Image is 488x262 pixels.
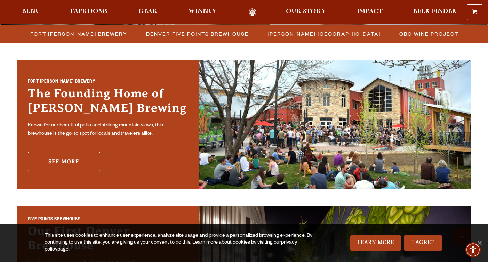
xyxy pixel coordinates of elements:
[28,216,188,224] h2: Five Points Brewhouse
[28,86,188,119] h3: The Founding Home of [PERSON_NAME] Brewing
[184,8,221,16] a: Winery
[17,8,43,16] a: Beer
[199,60,471,189] img: Fort Collins Brewery & Taproom'
[357,9,383,14] span: Impact
[45,232,317,253] div: This site uses cookies to enhance user experience, analyze site usage and provide a personalized ...
[189,9,216,14] span: Winery
[28,152,100,171] a: See More
[26,29,131,39] a: Fort [PERSON_NAME] Brewery
[352,8,387,16] a: Impact
[409,8,462,16] a: Beer Finder
[286,9,326,14] span: Our Story
[142,29,252,39] a: Denver Five Points Brewhouse
[28,79,188,87] h2: Fort [PERSON_NAME] Brewery
[22,9,39,14] span: Beer
[70,9,108,14] span: Taprooms
[134,8,162,16] a: Gear
[30,29,127,39] span: Fort [PERSON_NAME] Brewery
[65,8,112,16] a: Taprooms
[263,29,384,39] a: [PERSON_NAME] [GEOGRAPHIC_DATA]
[395,29,462,39] a: OBC Wine Project
[465,242,481,257] div: Accessibility Menu
[413,9,457,14] span: Beer Finder
[146,29,249,39] span: Denver Five Points Brewhouse
[267,29,381,39] span: [PERSON_NAME] [GEOGRAPHIC_DATA]
[399,29,458,39] span: OBC Wine Project
[45,240,297,253] a: privacy policy
[239,8,265,16] a: Odell Home
[350,235,401,251] a: Learn More
[281,8,330,16] a: Our Story
[138,9,158,14] span: Gear
[404,235,442,251] a: I Agree
[28,122,188,138] p: Known for our beautiful patio and striking mountain views, this brewhouse is the go-to spot for l...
